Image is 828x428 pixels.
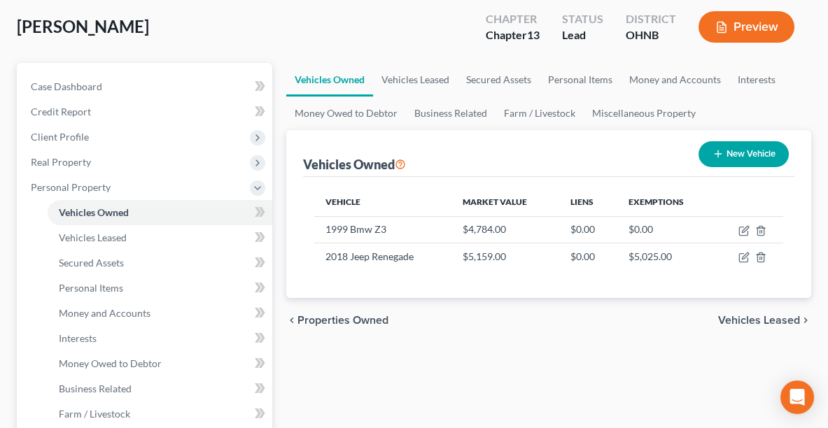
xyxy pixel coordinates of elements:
[617,243,714,270] td: $5,025.00
[373,63,458,97] a: Vehicles Leased
[780,380,814,414] div: Open Intercom Messenger
[559,243,617,270] td: $0.00
[31,106,91,117] span: Credit Report
[48,301,272,326] a: Money and Accounts
[729,63,784,97] a: Interests
[48,250,272,276] a: Secured Assets
[59,307,150,319] span: Money and Accounts
[48,351,272,376] a: Money Owed to Debtor
[451,188,559,216] th: Market Value
[699,11,794,43] button: Preview
[48,200,272,225] a: Vehicles Owned
[48,326,272,351] a: Interests
[286,97,406,130] a: Money Owed to Debtor
[59,383,132,394] span: Business Related
[286,315,297,326] i: chevron_left
[59,206,129,218] span: Vehicles Owned
[626,27,676,43] div: OHNB
[562,27,603,43] div: Lead
[48,276,272,301] a: Personal Items
[48,225,272,250] a: Vehicles Leased
[31,131,89,143] span: Client Profile
[617,188,714,216] th: Exemptions
[48,376,272,401] a: Business Related
[626,11,676,27] div: District
[617,216,714,243] td: $0.00
[562,11,603,27] div: Status
[59,408,130,420] span: Farm / Livestock
[559,188,617,216] th: Liens
[800,315,811,326] i: chevron_right
[286,315,388,326] button: chevron_left Properties Owned
[303,156,406,173] div: Vehicles Owned
[621,63,729,97] a: Money and Accounts
[699,141,789,167] button: New Vehicle
[718,315,811,326] button: Vehicles Leased chevron_right
[314,216,451,243] td: 1999 Bmw Z3
[17,16,149,36] span: [PERSON_NAME]
[486,27,540,43] div: Chapter
[527,28,540,41] span: 13
[286,63,373,97] a: Vehicles Owned
[59,357,162,369] span: Money Owed to Debtor
[20,99,272,124] a: Credit Report
[458,63,540,97] a: Secured Assets
[31,181,111,193] span: Personal Property
[314,188,451,216] th: Vehicle
[559,216,617,243] td: $0.00
[584,97,704,130] a: Miscellaneous Property
[718,315,800,326] span: Vehicles Leased
[496,97,584,130] a: Farm / Livestock
[20,74,272,99] a: Case Dashboard
[486,11,540,27] div: Chapter
[540,63,621,97] a: Personal Items
[59,231,127,243] span: Vehicles Leased
[59,282,123,294] span: Personal Items
[297,315,388,326] span: Properties Owned
[451,216,559,243] td: $4,784.00
[451,243,559,270] td: $5,159.00
[31,156,91,168] span: Real Property
[48,401,272,427] a: Farm / Livestock
[59,257,124,269] span: Secured Assets
[406,97,496,130] a: Business Related
[31,80,102,92] span: Case Dashboard
[314,243,451,270] td: 2018 Jeep Renegade
[59,332,97,344] span: Interests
